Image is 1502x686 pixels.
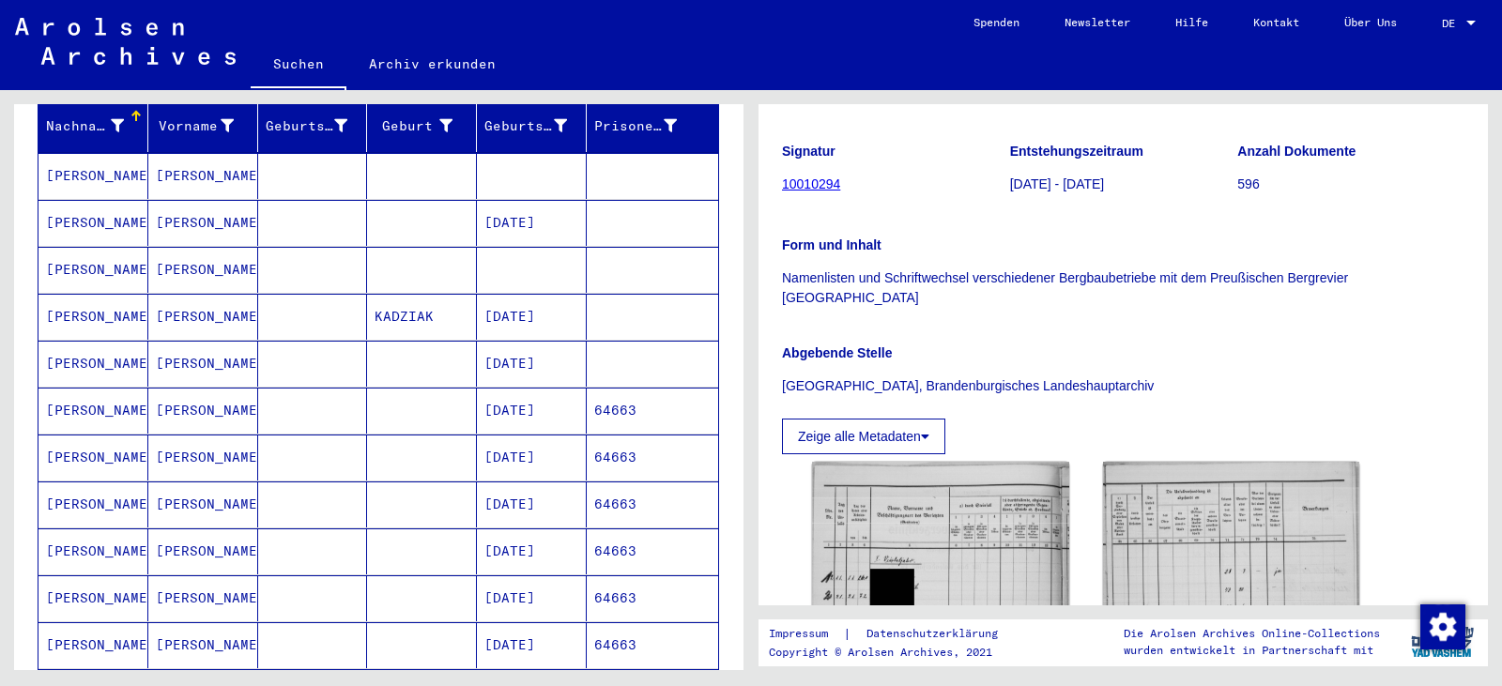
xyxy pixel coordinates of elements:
mat-cell: [PERSON_NAME] [38,153,148,199]
a: Archiv erkunden [346,41,518,86]
mat-cell: [DATE] [477,341,587,387]
mat-cell: [PERSON_NAME] [38,575,148,621]
div: Geburt‏ [375,116,452,136]
div: | [769,624,1020,644]
a: Suchen [251,41,346,90]
div: Geburtsname [266,116,348,136]
mat-cell: 64663 [587,481,718,527]
a: Datenschutzerklärung [851,624,1020,644]
div: Geburt‏ [375,111,476,141]
mat-cell: [PERSON_NAME] [148,247,258,293]
button: Zeige alle Metadaten [782,419,945,454]
mat-cell: 64663 [587,528,718,574]
mat-cell: 64663 [587,622,718,668]
mat-cell: [PERSON_NAME] [38,434,148,480]
b: Anzahl Dokumente [1237,144,1356,159]
p: 596 [1237,175,1464,194]
div: Geburtsdatum [484,116,567,136]
div: Nachname [46,116,124,136]
b: Signatur [782,144,835,159]
mat-cell: [DATE] [477,481,587,527]
img: Zustimmung ändern [1420,604,1465,649]
mat-cell: [PERSON_NAME] [38,294,148,340]
mat-cell: [PERSON_NAME] [38,341,148,387]
mat-cell: [PERSON_NAME] [148,388,258,434]
img: Arolsen_neg.svg [15,18,236,65]
mat-cell: [DATE] [477,575,587,621]
a: Impressum [769,624,843,644]
b: Entstehungszeitraum [1010,144,1143,159]
mat-cell: [PERSON_NAME] [148,341,258,387]
mat-header-cell: Prisoner # [587,99,718,152]
p: [GEOGRAPHIC_DATA], Brandenburgisches Landeshauptarchiv [782,376,1464,396]
mat-header-cell: Geburtsdatum [477,99,587,152]
mat-header-cell: Vorname [148,99,258,152]
mat-cell: [PERSON_NAME] [148,575,258,621]
mat-cell: [DATE] [477,528,587,574]
mat-cell: [PERSON_NAME] [148,528,258,574]
mat-cell: [DATE] [477,622,587,668]
mat-cell: KADZIAK [367,294,477,340]
mat-cell: [PERSON_NAME] [148,481,258,527]
div: Nachname [46,111,147,141]
div: Prisoner # [594,116,677,136]
mat-cell: [DATE] [477,434,587,480]
mat-cell: [PERSON_NAME] [148,294,258,340]
p: wurden entwickelt in Partnerschaft mit [1124,642,1380,659]
p: [DATE] - [DATE] [1010,175,1237,194]
mat-cell: [PERSON_NAME] [148,622,258,668]
mat-header-cell: Nachname [38,99,148,152]
mat-cell: [PERSON_NAME] [38,622,148,668]
mat-cell: [DATE] [477,200,587,246]
mat-cell: 64663 [587,434,718,480]
a: 10010294 [782,176,840,191]
mat-cell: [PERSON_NAME] [38,200,148,246]
mat-cell: [PERSON_NAME] [38,481,148,527]
mat-cell: [PERSON_NAME] [38,388,148,434]
div: Vorname [156,111,257,141]
mat-cell: 64663 [587,388,718,434]
div: Vorname [156,116,234,136]
p: Namenlisten und Schriftwechsel verschiedener Bergbaubetriebe mit dem Preußischen Bergrevier [GEOG... [782,268,1464,308]
mat-cell: [PERSON_NAME] [148,153,258,199]
mat-header-cell: Geburt‏ [367,99,477,152]
div: Geburtsname [266,111,372,141]
mat-cell: [PERSON_NAME] [148,200,258,246]
mat-cell: [PERSON_NAME] [38,247,148,293]
mat-cell: [PERSON_NAME] [148,434,258,480]
mat-cell: 64663 [587,575,718,621]
b: Abgebende Stelle [782,345,892,360]
mat-cell: [DATE] [477,294,587,340]
p: Die Arolsen Archives Online-Collections [1124,625,1380,642]
mat-cell: [PERSON_NAME] [38,528,148,574]
p: Copyright © Arolsen Archives, 2021 [769,644,1020,661]
span: DE [1442,17,1463,30]
div: Geburtsdatum [484,111,590,141]
img: yv_logo.png [1407,618,1478,665]
mat-cell: [DATE] [477,388,587,434]
mat-header-cell: Geburtsname [258,99,368,152]
b: Form und Inhalt [782,237,881,252]
div: Prisoner # [594,111,700,141]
